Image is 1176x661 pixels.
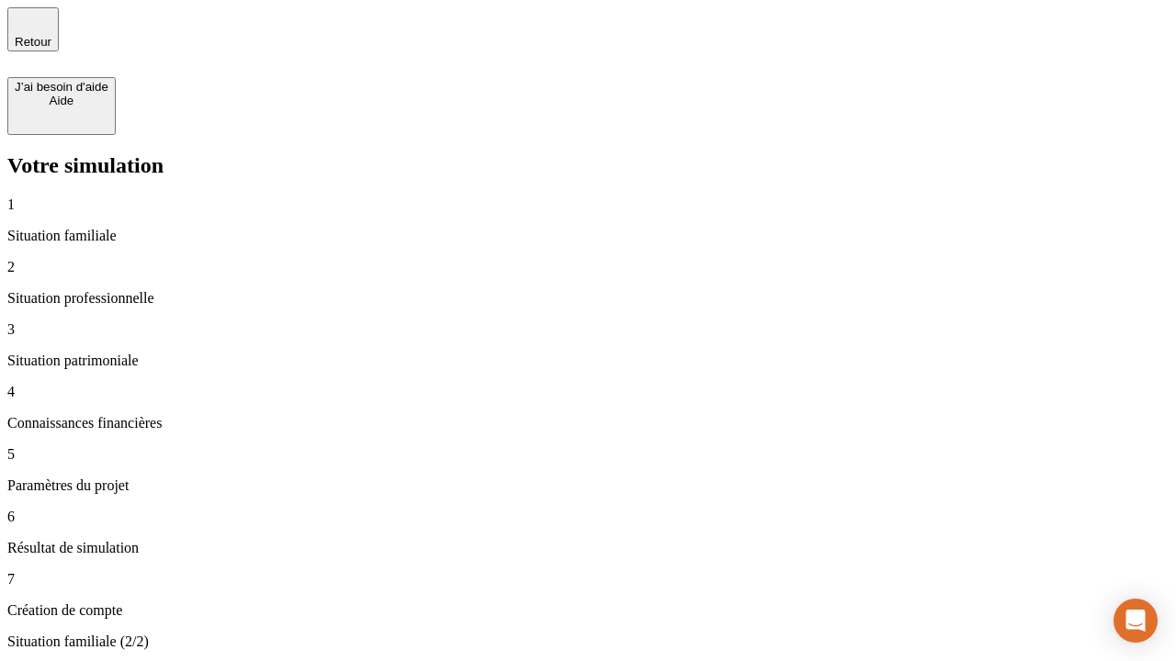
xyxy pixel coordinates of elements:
[1114,599,1158,643] div: Open Intercom Messenger
[7,509,1169,525] p: 6
[7,321,1169,338] p: 3
[7,633,1169,650] p: Situation familiale (2/2)
[15,35,51,49] span: Retour
[7,77,116,135] button: J’ai besoin d'aideAide
[7,259,1169,275] p: 2
[7,540,1169,556] p: Résultat de simulation
[7,228,1169,244] p: Situation familiale
[7,477,1169,494] p: Paramètres du projet
[7,571,1169,588] p: 7
[7,446,1169,463] p: 5
[7,384,1169,400] p: 4
[7,290,1169,307] p: Situation professionnelle
[15,94,108,107] div: Aide
[7,7,59,51] button: Retour
[7,415,1169,431] p: Connaissances financières
[7,602,1169,619] p: Création de compte
[7,353,1169,369] p: Situation patrimoniale
[7,153,1169,178] h2: Votre simulation
[7,196,1169,213] p: 1
[15,80,108,94] div: J’ai besoin d'aide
